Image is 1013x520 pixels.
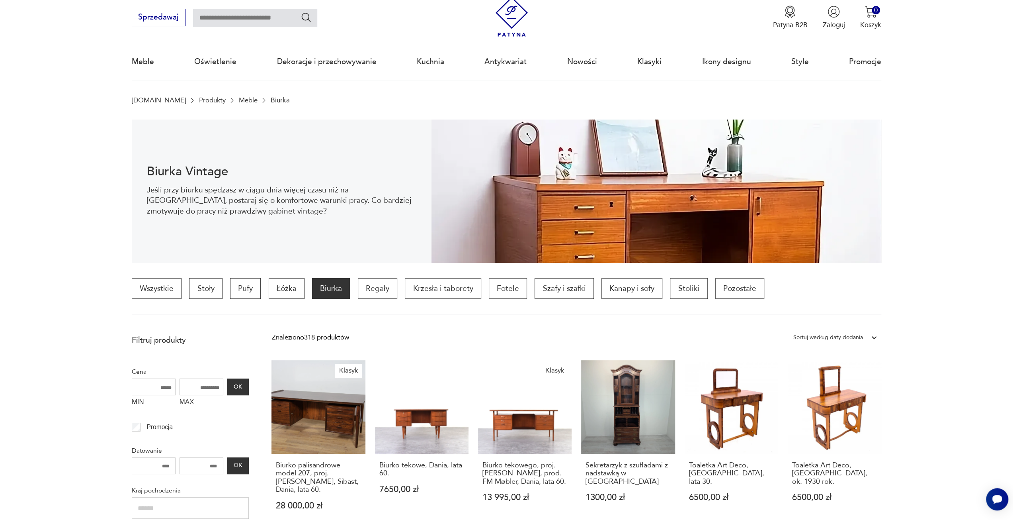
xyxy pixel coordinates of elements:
[147,166,416,177] h1: Biurka Vintage
[277,43,377,80] a: Dekoracje i przechowywanie
[276,461,361,494] h3: Biurko palisandrowe model 207, proj. [PERSON_NAME], Sibast, Dania, lata 60.
[227,379,249,395] button: OK
[132,15,185,21] a: Sprzedawaj
[489,278,527,299] a: Fotele
[180,395,223,410] label: MAX
[689,461,774,486] h3: Toaletka Art Deco, [GEOGRAPHIC_DATA], lata 30.
[860,6,881,29] button: 0Koszyk
[194,43,236,80] a: Oświetlenie
[132,335,249,345] p: Filtruj produkty
[146,422,173,432] p: Promocja
[823,6,845,29] button: Zaloguj
[792,493,877,502] p: 6500,00 zł
[791,43,809,80] a: Style
[601,278,662,299] a: Kanapy i sofy
[199,96,226,104] a: Produkty
[865,6,877,18] img: Ikona koszyka
[132,367,249,377] p: Cena
[405,278,481,299] a: Krzesła i taborety
[793,332,863,343] div: Sortuj według daty dodania
[482,493,568,502] p: 13 995,00 zł
[773,20,807,29] p: Patyna B2B
[823,20,845,29] p: Zaloguj
[773,6,807,29] a: Ikona medaluPatyna B2B
[132,395,176,410] label: MIN
[784,6,796,18] img: Ikona medalu
[239,96,258,104] a: Meble
[567,43,597,80] a: Nowości
[132,278,182,299] a: Wszystkie
[431,120,881,263] img: 217794b411677fc89fd9d93ef6550404.webp
[269,278,304,299] a: Łóżka
[828,6,840,18] img: Ikonka użytkownika
[276,502,361,510] p: 28 000,00 zł
[417,43,444,80] a: Kuchnia
[189,278,222,299] a: Stoły
[637,43,662,80] a: Klasyki
[872,6,880,14] div: 0
[271,96,290,104] p: Biurka
[484,43,527,80] a: Antykwariat
[986,488,1008,510] iframe: Smartsupp widget button
[312,278,350,299] a: Biurka
[715,278,764,299] a: Pozostałe
[230,278,261,299] a: Pufy
[535,278,593,299] a: Szafy i szafki
[147,185,416,216] p: Jeśli przy biurku spędzasz w ciągu dnia więcej czasu niż na [GEOGRAPHIC_DATA], postaraj się o kom...
[773,6,807,29] button: Patyna B2B
[849,43,881,80] a: Promocje
[132,485,249,496] p: Kraj pochodzenia
[379,485,465,494] p: 7650,00 zł
[860,20,881,29] p: Koszyk
[132,96,186,104] a: [DOMAIN_NAME]
[586,461,671,486] h3: Sekretarzyk z szufladami z nadstawką w [GEOGRAPHIC_DATA]
[132,445,249,456] p: Datowanie
[358,278,397,299] a: Regały
[379,461,465,478] h3: Biurko tekowe, Dania, lata 60.
[132,9,185,26] button: Sprzedawaj
[301,12,312,23] button: Szukaj
[132,43,154,80] a: Meble
[227,457,249,474] button: OK
[792,461,877,486] h3: Toaletka Art Deco, [GEOGRAPHIC_DATA], ok. 1930 rok.
[271,332,349,343] div: Znaleziono 318 produktów
[689,493,774,502] p: 6500,00 zł
[482,461,568,486] h3: Biurko tekowego, proj. [PERSON_NAME], prod. FM Møbler, Dania, lata 60.
[702,43,751,80] a: Ikony designu
[586,493,671,502] p: 1300,00 zł
[670,278,707,299] a: Stoliki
